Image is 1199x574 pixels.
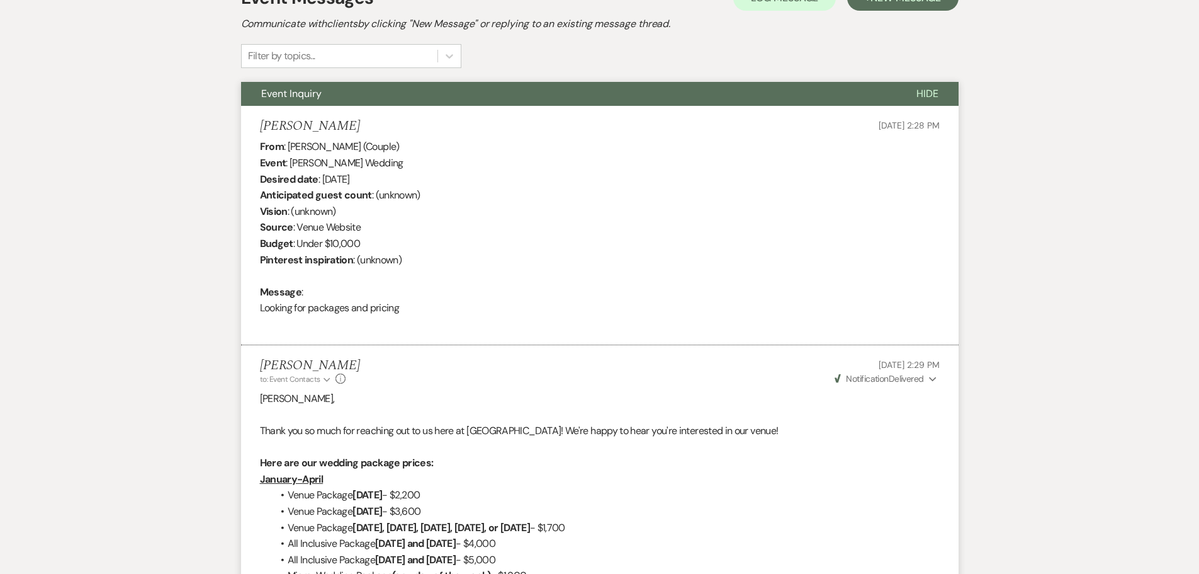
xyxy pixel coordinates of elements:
[260,391,940,407] p: [PERSON_NAME],
[260,188,372,202] b: Anticipated guest count
[530,521,565,534] span: - $1,700
[879,120,939,131] span: [DATE] 2:28 PM
[352,505,382,518] strong: [DATE]
[833,372,939,386] button: NotificationDelivered
[288,521,353,534] span: Venue Package
[260,285,302,299] b: Message
[835,373,924,384] span: Delivered
[916,87,938,100] span: Hide
[260,221,293,234] b: Source
[382,488,420,502] span: - $2,200
[352,521,530,534] strong: [DATE], [DATE], [DATE], [DATE], or [DATE]
[288,553,376,566] span: All Inclusive Package
[260,253,354,267] b: Pinterest inspiration
[241,82,896,106] button: Event Inquiry
[456,553,495,566] span: - $5,000
[260,358,360,374] h5: [PERSON_NAME]
[248,49,315,64] div: Filter by topics...
[260,374,320,384] span: to: Event Contacts
[260,156,286,169] b: Event
[260,173,318,186] b: Desired date
[260,139,940,332] div: : [PERSON_NAME] (Couple) : [PERSON_NAME] Wedding : [DATE] : (unknown) : (unknown) : Venue Website...
[260,374,332,385] button: to: Event Contacts
[456,537,461,550] span: -
[241,16,959,32] h2: Communicate with clients by clicking "New Message" or replying to an existing message thread.
[260,424,779,437] span: Thank you so much for reaching out to us here at [GEOGRAPHIC_DATA]! We're happy to hear you're in...
[288,488,353,502] span: Venue Package
[879,359,939,370] span: [DATE] 2:29 PM
[260,456,434,469] strong: Here are our wedding package prices:
[352,488,382,502] strong: [DATE]
[375,537,456,550] strong: [DATE] and [DATE]
[260,140,284,153] b: From
[260,473,324,486] u: January-April
[846,373,888,384] span: Notification
[261,87,322,100] span: Event Inquiry
[260,237,293,250] b: Budget
[382,505,420,518] span: - $3,600
[260,205,288,218] b: Vision
[288,537,376,550] span: All Inclusive Package
[375,553,456,566] strong: [DATE] and [DATE]
[463,537,495,550] span: $4,000
[896,82,959,106] button: Hide
[260,118,360,134] h5: [PERSON_NAME]
[288,505,353,518] span: Venue Package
